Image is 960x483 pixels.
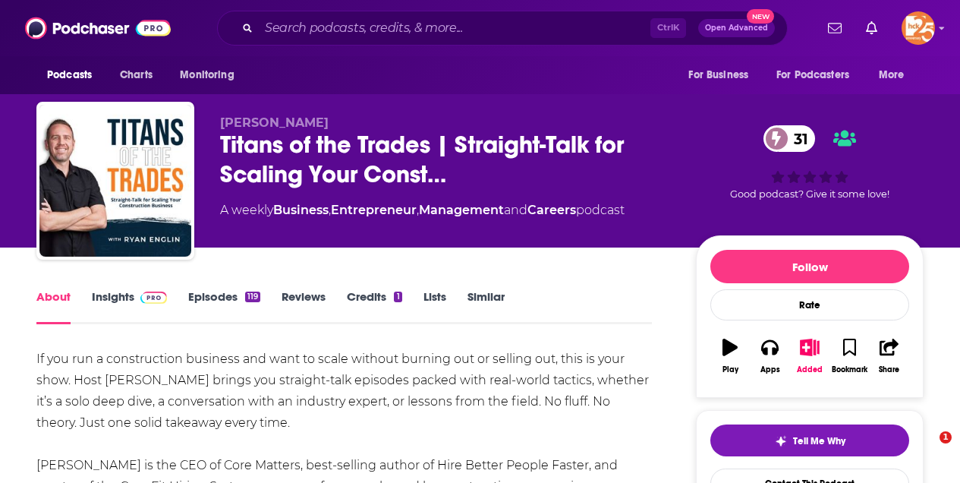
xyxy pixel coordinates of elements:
[527,203,576,217] a: Careers
[423,289,446,324] a: Lists
[908,431,945,468] iframe: Intercom live chat
[879,365,899,374] div: Share
[347,289,401,324] a: Credits1
[394,292,401,302] div: 1
[92,289,167,324] a: InsightsPodchaser Pro
[779,125,816,152] span: 31
[722,365,738,374] div: Play
[47,65,92,86] span: Podcasts
[417,203,419,217] span: ,
[775,435,787,447] img: tell me why sparkle
[902,11,935,45] img: User Profile
[829,329,869,384] button: Bookmark
[36,61,112,90] button: open menu
[259,16,650,40] input: Search podcasts, credits, & more...
[39,105,191,257] img: Titans of the Trades | Straight-Talk for Scaling Your Construction Business
[940,431,952,444] span: 1
[860,15,883,41] a: Show notifications dropdown
[710,289,909,320] div: Rate
[188,289,260,324] a: Episodes119
[650,18,686,38] span: Ctrl K
[793,435,845,447] span: Tell Me Why
[217,11,788,46] div: Search podcasts, credits, & more...
[169,61,253,90] button: open menu
[902,11,935,45] button: Show profile menu
[763,125,816,152] a: 31
[180,65,234,86] span: Monitoring
[678,61,767,90] button: open menu
[245,292,260,302] div: 119
[760,365,780,374] div: Apps
[331,203,417,217] a: Entrepreneur
[776,65,849,86] span: For Podcasters
[832,365,867,374] div: Bookmark
[120,65,153,86] span: Charts
[710,250,909,283] button: Follow
[140,292,167,304] img: Podchaser Pro
[419,203,504,217] a: Management
[710,425,909,456] button: tell me why sparkleTell Me Why
[868,61,924,90] button: open menu
[698,19,775,37] button: Open AdvancedNew
[705,24,768,32] span: Open Advanced
[750,329,789,384] button: Apps
[790,329,829,384] button: Added
[220,201,625,219] div: A weekly podcast
[710,329,750,384] button: Play
[36,289,71,324] a: About
[879,65,905,86] span: More
[870,329,909,384] button: Share
[504,203,527,217] span: and
[110,61,162,90] a: Charts
[282,289,326,324] a: Reviews
[730,188,889,200] span: Good podcast? Give it some love!
[220,115,329,130] span: [PERSON_NAME]
[467,289,505,324] a: Similar
[25,14,171,43] img: Podchaser - Follow, Share and Rate Podcasts
[696,115,924,210] div: 31Good podcast? Give it some love!
[329,203,331,217] span: ,
[902,11,935,45] span: Logged in as kerrifulks
[766,61,871,90] button: open menu
[688,65,748,86] span: For Business
[747,9,774,24] span: New
[273,203,329,217] a: Business
[797,365,823,374] div: Added
[822,15,848,41] a: Show notifications dropdown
